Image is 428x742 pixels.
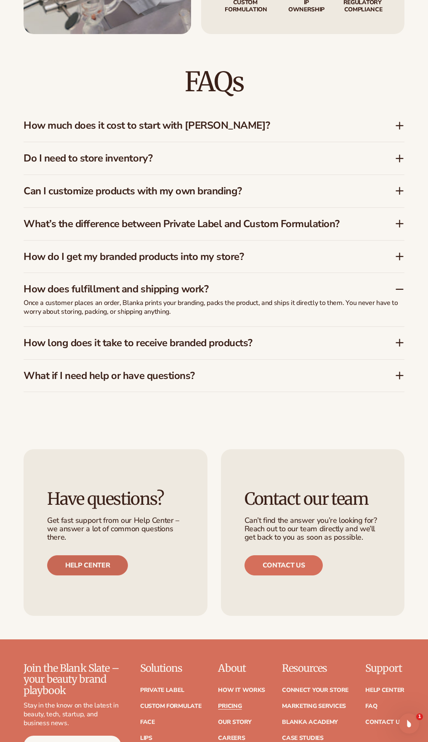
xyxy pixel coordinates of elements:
p: Join the Blank Slate – your beauty brand playbook [24,663,121,696]
a: Help center [47,555,128,575]
h3: Do I need to store inventory? [24,152,370,164]
p: Support [365,663,404,674]
a: Custom formulate [140,703,202,709]
a: Pricing [218,703,242,709]
p: Can’t find the answer you’re looking for? Reach out to our team directly and we’ll get back to yo... [245,517,381,541]
a: How It Works [218,687,265,693]
a: Help Center [365,687,404,693]
a: Careers [218,735,245,741]
a: Face [140,719,155,725]
a: FAQ [365,703,377,709]
a: Lips [140,735,152,741]
a: Marketing services [282,703,346,709]
p: Solutions [140,663,202,674]
p: Once a customer places an order, Blanka prints your branding, packs the product, and ships it dir... [24,299,404,316]
h3: What’s the difference between Private Label and Custom Formulation? [24,218,370,230]
p: Get fast support from our Help Center – we answer a lot of common questions there. [47,517,184,541]
span: 1 [416,713,423,720]
a: Our Story [218,719,251,725]
p: About [218,663,265,674]
h3: Contact our team [245,490,381,508]
a: Blanka Academy [282,719,338,725]
a: Case Studies [282,735,324,741]
a: Private label [140,687,184,693]
h3: How does fulfillment and shipping work? [24,283,370,295]
h3: Can I customize products with my own branding? [24,185,370,197]
h3: How do I get my branded products into my store? [24,251,370,263]
a: Contact Us [365,719,403,725]
h3: What if I need help or have questions? [24,370,370,382]
a: Contact us [245,555,323,575]
h3: How long does it take to receive branded products? [24,337,370,349]
h3: How much does it cost to start with [PERSON_NAME]? [24,119,370,132]
p: Stay in the know on the latest in beauty, tech, startup, and business news. [24,701,121,727]
h2: FAQs [24,68,404,96]
p: Resources [282,663,348,674]
h3: Have questions? [47,490,184,508]
iframe: Intercom live chat [399,713,419,734]
a: Connect your store [282,687,348,693]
